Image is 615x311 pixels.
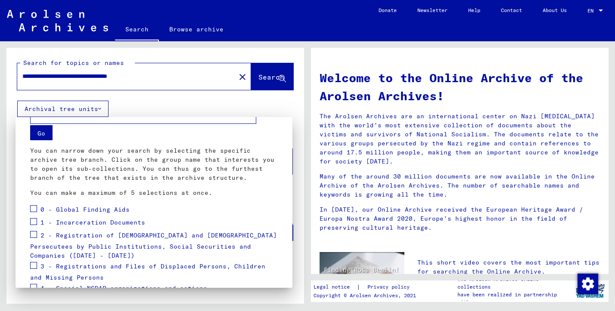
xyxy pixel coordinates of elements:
[40,284,207,292] span: 4 - Special NSDAP organizations and actions
[30,231,277,260] span: 2 - Registration of [DEMOGRAPHIC_DATA] and [DEMOGRAPHIC_DATA] Persecutees by Public Institutions,...
[30,146,278,182] p: You can narrow down your search by selecting the specific archive tree branch. Click on the group...
[40,219,145,226] span: 1 - Incarceration Documents
[578,274,598,294] img: Change consent
[30,262,265,282] span: 3 - Registrations and Files of Displaced Persons, Children and Missing Persons
[30,188,278,197] p: You can make a maximum of 5 selections at once.
[30,125,53,140] button: Go
[40,206,130,213] span: 0 - Global Finding Aids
